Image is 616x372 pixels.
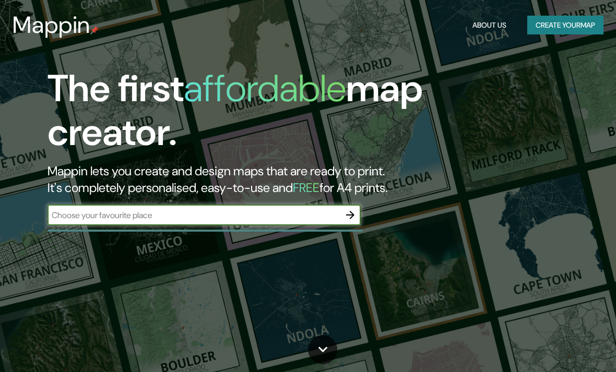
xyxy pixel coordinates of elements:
h1: The first map creator. [48,67,540,163]
img: mappin-pin [90,26,99,34]
h5: FREE [293,179,319,196]
h3: Mappin [13,11,90,39]
h2: Mappin lets you create and design maps that are ready to print. It's completely personalised, eas... [48,163,540,196]
h1: affordable [184,64,346,113]
button: About Us [468,16,511,35]
input: Choose your favourite place [48,209,340,221]
button: Create yourmap [527,16,603,35]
